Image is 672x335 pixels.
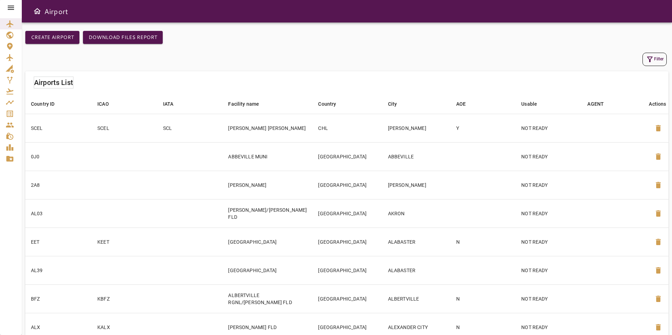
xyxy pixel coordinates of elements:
[382,199,451,228] td: AKRON
[222,284,312,313] td: ALBERTVILLE RGNL/[PERSON_NAME] FLD
[30,4,44,18] button: Open drawer
[521,324,576,331] p: NOT READY
[650,262,667,279] button: Delete Airport
[587,100,613,108] span: AGENT
[31,100,55,108] div: Country ID
[92,228,157,256] td: KEET
[312,114,382,142] td: CHL
[456,100,475,108] span: AOE
[587,100,604,108] div: AGENT
[654,295,663,303] span: delete
[382,228,451,256] td: ALABASTER
[521,100,546,108] span: Usable
[650,234,667,250] button: Delete Airport
[97,100,118,108] span: ICAO
[654,209,663,218] span: delete
[382,114,451,142] td: [PERSON_NAME]
[456,100,466,108] div: AOE
[521,100,537,108] div: Usable
[521,125,576,132] p: NOT READY
[222,142,312,171] td: ABBEVILLE MUNI
[650,148,667,165] button: Delete Airport
[92,284,157,313] td: KBFZ
[312,199,382,228] td: [GEOGRAPHIC_DATA]
[25,199,92,228] td: AL03
[650,120,667,137] button: Delete Airport
[521,295,576,302] p: NOT READY
[650,205,667,222] button: Delete Airport
[222,199,312,228] td: [PERSON_NAME]/[PERSON_NAME] FLD
[654,152,663,161] span: delete
[650,290,667,307] button: Delete Airport
[222,256,312,284] td: [GEOGRAPHIC_DATA]
[25,228,92,256] td: EET
[654,323,663,331] span: delete
[228,100,268,108] span: Facility name
[318,100,345,108] span: Country
[163,100,174,108] div: IATA
[382,284,451,313] td: ALBERTVILLE
[25,171,92,199] td: 2A8
[25,114,92,142] td: SCEL
[382,171,451,199] td: [PERSON_NAME]
[521,182,576,189] p: NOT READY
[44,6,68,17] h6: Airport
[312,284,382,313] td: [GEOGRAPHIC_DATA]
[34,77,73,88] h6: Airports List
[451,228,516,256] td: N
[654,266,663,275] span: delete
[97,100,109,108] div: ICAO
[25,142,92,171] td: 0J0
[228,100,259,108] div: Facility name
[451,114,516,142] td: Y
[650,177,667,193] button: Delete Airport
[83,31,163,44] button: Download Files Report
[25,31,79,44] button: Create airport
[25,284,92,313] td: BFZ
[157,114,223,142] td: SCL
[382,256,451,284] td: ALABASTER
[654,238,663,246] span: delete
[312,142,382,171] td: [GEOGRAPHIC_DATA]
[31,100,64,108] span: Country ID
[521,153,576,160] p: NOT READY
[312,171,382,199] td: [GEOGRAPHIC_DATA]
[521,238,576,245] p: NOT READY
[388,100,397,108] div: City
[92,114,157,142] td: SCEL
[222,228,312,256] td: [GEOGRAPHIC_DATA]
[222,171,312,199] td: [PERSON_NAME]
[521,267,576,274] p: NOT READY
[642,53,667,66] button: Filter
[312,228,382,256] td: [GEOGRAPHIC_DATA]
[25,256,92,284] td: AL39
[654,124,663,132] span: delete
[222,114,312,142] td: [PERSON_NAME] [PERSON_NAME]
[382,142,451,171] td: ABBEVILLE
[388,100,406,108] span: City
[521,210,576,217] p: NOT READY
[163,100,183,108] span: IATA
[312,256,382,284] td: [GEOGRAPHIC_DATA]
[654,181,663,189] span: delete
[451,284,516,313] td: N
[318,100,336,108] div: Country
